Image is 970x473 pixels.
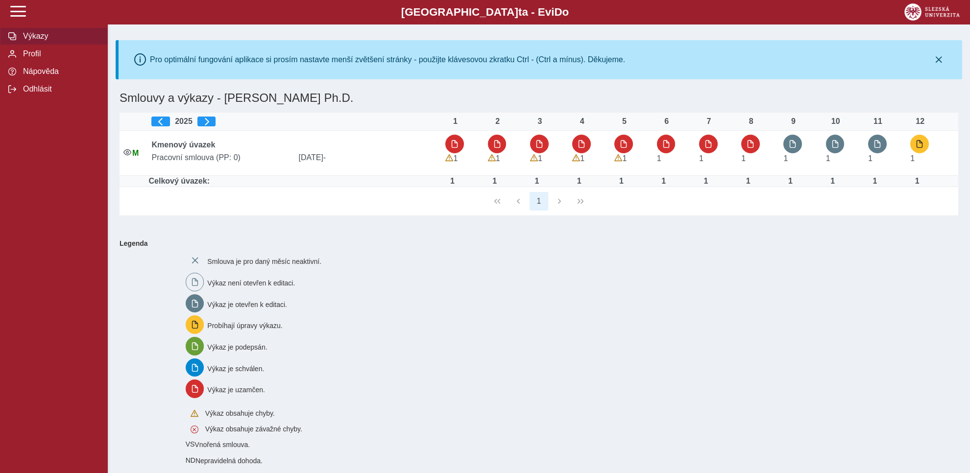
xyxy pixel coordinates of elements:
span: Údaje souhlasí s údaji v Magionu [132,149,139,157]
span: Výkaz obsahuje upozornění. [614,154,622,162]
span: Úvazek : 8 h / den. 40 h / týden. [699,154,703,163]
div: Úvazek : 8 h / den. 40 h / týden. [823,177,843,186]
div: Úvazek : 8 h / den. 40 h / týden. [738,177,758,186]
div: 9 [783,117,803,126]
div: 3 [530,117,550,126]
span: Nápověda [20,67,99,76]
span: - [323,153,326,162]
span: Úvazek : 8 h / den. 40 h / týden. [741,154,746,163]
span: Pracovní smlouva (PP: 0) [147,153,294,162]
div: Úvazek : 8 h / den. 40 h / týden. [780,177,800,186]
span: Úvazek : 8 h / den. 40 h / týden. [657,154,661,163]
i: Smlouva je aktivní [123,148,131,156]
span: Výkaz je otevřen k editaci. [207,300,287,308]
span: Výkaz obsahuje závažné chyby. [205,425,302,433]
span: D [554,6,562,18]
span: Úvazek : 8 h / den. 40 h / týden. [783,154,788,163]
span: Úvazek : 8 h / den. 40 h / týden. [868,154,873,163]
div: 6 [657,117,677,126]
span: Profil [20,49,99,58]
span: Vnořená smlouva. [194,441,250,449]
div: 8 [741,117,761,126]
span: Smlouva je pro daný měsíc neaktivní. [207,258,321,265]
div: Úvazek : 8 h / den. 40 h / týden. [654,177,674,186]
div: 11 [868,117,888,126]
span: Smlouva vnořená do kmene [186,440,195,448]
div: 2 [488,117,508,126]
h1: Smlouvy a výkazy - [PERSON_NAME] Ph.D. [116,87,821,109]
span: o [562,6,569,18]
div: Úvazek : 8 h / den. 40 h / týden. [569,177,589,186]
div: Úvazek : 8 h / den. 40 h / týden. [865,177,885,186]
div: 7 [699,117,719,126]
span: Nepravidelná dohoda. [195,457,263,465]
div: Úvazek : 8 h / den. 40 h / týden. [696,177,716,186]
div: 4 [572,117,592,126]
b: Legenda [116,236,954,251]
div: 5 [614,117,634,126]
span: Výkaz je podepsán. [207,343,267,351]
span: Úvazek : 8 h / den. 40 h / týden. [453,154,458,163]
span: Úvazek : 8 h / den. 40 h / týden. [910,154,915,163]
td: Celkový úvazek: [147,176,441,187]
div: Úvazek : 8 h / den. 40 h / týden. [527,177,547,186]
div: 2025 [151,117,437,126]
div: 1 [445,117,465,126]
span: Úvazek : 8 h / den. 40 h / týden. [538,154,542,163]
span: Úvazek : 8 h / den. 40 h / týden. [826,154,830,163]
div: Úvazek : 8 h / den. 40 h / týden. [442,177,462,186]
span: Výkaz není otevřen k editaci. [207,279,295,287]
span: Výkaz obsahuje upozornění. [530,154,538,162]
b: Kmenový úvazek [151,141,215,149]
div: 12 [910,117,930,126]
span: Výkaz obsahuje chyby. [205,409,275,417]
span: Výkaz obsahuje upozornění. [445,154,453,162]
div: 10 [826,117,846,126]
span: Úvazek : 8 h / den. 40 h / týden. [622,154,627,163]
span: Výkaz je schválen. [207,364,264,372]
span: Úvazek : 8 h / den. 40 h / týden. [496,154,500,163]
div: Úvazek : 8 h / den. 40 h / týden. [485,177,505,186]
span: Výkaz obsahuje upozornění. [572,154,580,162]
div: Úvazek : 8 h / den. 40 h / týden. [611,177,631,186]
span: Úvazek : 8 h / den. 40 h / týden. [580,154,584,163]
span: t [518,6,522,18]
button: 1 [530,192,548,211]
b: [GEOGRAPHIC_DATA] a - Evi [29,6,941,19]
span: Probíhají úpravy výkazu. [207,322,282,330]
img: logo_web_su.png [904,3,960,21]
span: Odhlásit [20,85,99,94]
span: Výkaz je uzamčen. [207,386,265,394]
div: Pro optimální fungování aplikace si prosím nastavte menší zvětšení stránky - použijte klávesovou ... [150,55,625,64]
span: Smlouva vnořená do kmene [186,456,195,464]
span: [DATE] [294,153,441,162]
span: Výkaz obsahuje upozornění. [488,154,496,162]
div: Úvazek : 8 h / den. 40 h / týden. [907,177,927,186]
span: Výkazy [20,32,99,41]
